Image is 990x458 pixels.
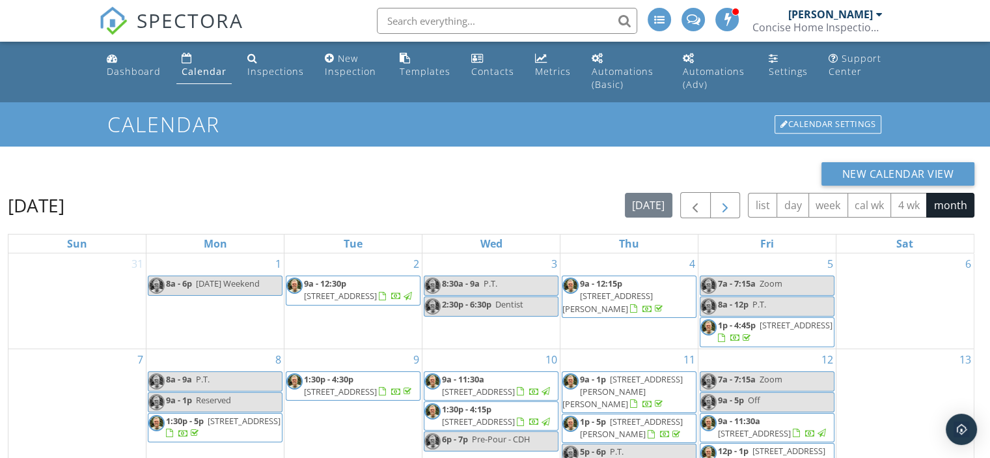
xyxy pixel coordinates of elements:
[718,415,760,427] span: 9a - 11:30a
[752,21,883,34] div: Concise Home Inspection Services
[166,373,192,385] span: 8a - 9a
[284,253,422,349] td: Go to September 2, 2025
[562,414,696,443] a: 1p - 5p [STREET_ADDRESS][PERSON_NAME]
[957,349,974,370] a: Go to September 13, 2025
[687,253,698,274] a: Go to September 4, 2025
[775,115,881,134] div: Calendar Settings
[718,298,749,310] span: 8a - 12p
[8,253,146,349] td: Go to August 31, 2025
[625,193,672,218] button: [DATE]
[562,276,696,318] a: 9a - 12:15p [STREET_ADDRESS][PERSON_NAME]
[442,373,552,397] a: 9a - 11:30a [STREET_ADDRESS]
[442,403,552,427] a: 1:30p - 4:15p [STREET_ADDRESS]
[560,253,698,349] td: Go to September 4, 2025
[681,349,698,370] a: Go to September 11, 2025
[196,373,210,385] span: P.T.
[477,235,504,253] a: Wednesday
[718,319,756,331] span: 1p - 4:45p
[304,278,414,302] a: 9a - 12:30p [STREET_ADDRESS]
[760,278,782,289] span: Zoom
[825,253,836,274] a: Go to September 5, 2025
[166,415,204,427] span: 1:30p - 5p
[580,278,622,289] span: 9a - 12:15p
[535,65,571,78] div: Metrics
[196,394,231,406] span: Reserved
[700,317,834,347] a: 1p - 4:45p [STREET_ADDRESS]
[442,416,515,427] span: [STREET_ADDRESS]
[166,415,281,439] a: 1:30p - 5p [STREET_ADDRESS]
[304,386,377,397] span: [STREET_ADDRESS]
[424,401,558,431] a: 1:30p - 4:15p [STREET_ADDRESS]
[129,253,146,274] a: Go to August 31, 2025
[442,433,468,445] span: 6p - 7p
[616,235,642,253] a: Thursday
[102,47,166,84] a: Dashboard
[677,47,752,97] a: Automations (Advanced)
[718,394,744,406] span: 9a - 5p
[137,7,243,34] span: SPECTORA
[471,65,514,78] div: Contacts
[320,47,384,84] a: New Inspection
[148,373,165,390] img: profilepicture7.jpg
[135,349,146,370] a: Go to September 7, 2025
[148,278,165,294] img: profilepicture7.jpg
[748,193,777,218] button: list
[166,394,192,406] span: 9a - 1p
[472,433,530,445] span: Pre-Pour - CDH
[286,278,303,294] img: profilepicture7.jpg
[208,415,281,427] span: [STREET_ADDRESS]
[700,373,717,390] img: profilepicture7.jpg
[700,319,717,336] img: profilepicture7.jpg
[286,373,303,390] img: profilepicture7.jpg
[700,278,717,294] img: profilepicture7.jpg
[442,386,515,397] span: [STREET_ADDRESS]
[286,276,420,305] a: 9a - 12:30p [STREET_ADDRESS]
[176,47,232,84] a: Calendar
[580,416,683,440] a: 1p - 5p [STREET_ADDRESS][PERSON_NAME]
[760,319,832,331] span: [STREET_ADDRESS]
[847,193,892,218] button: cal wk
[926,193,974,218] button: month
[562,278,665,314] a: 9a - 12:15p [STREET_ADDRESS][PERSON_NAME]
[424,403,441,420] img: profilepicture7.jpg
[718,427,791,439] span: [STREET_ADDRESS]
[442,403,491,415] span: 1:30p - 4:15p
[242,47,309,84] a: Inspections
[273,253,284,274] a: Go to September 1, 2025
[166,278,192,289] span: 8a - 6p
[773,114,883,135] a: Calendar Settings
[752,445,825,457] span: [STREET_ADDRESS]
[748,394,760,406] span: Off
[99,18,243,45] a: SPECTORA
[760,373,782,385] span: Zoom
[304,290,377,302] span: [STREET_ADDRESS]
[763,47,813,84] a: Settings
[823,47,888,84] a: Support Center
[107,65,161,78] div: Dashboard
[890,193,927,218] button: 4 wk
[718,415,828,439] a: 9a - 11:30a [STREET_ADDRESS]
[148,413,282,442] a: 1:30p - 5p [STREET_ADDRESS]
[411,349,422,370] a: Go to September 9, 2025
[963,253,974,274] a: Go to September 6, 2025
[718,319,832,343] a: 1p - 4:45p [STREET_ADDRESS]
[610,446,624,457] span: P.T.
[424,373,441,390] img: profilepicture7.jpg
[682,65,744,91] div: Automations (Adv)
[148,394,165,410] img: profilepicture7.jpg
[146,253,284,349] td: Go to September 1, 2025
[495,298,523,310] span: Dentist
[442,278,480,289] span: 8:30a - 9a
[777,193,809,218] button: day
[422,253,560,349] td: Go to September 3, 2025
[304,278,346,289] span: 9a - 12:30p
[400,65,450,78] div: Templates
[341,235,365,253] a: Tuesday
[562,373,683,410] a: 9a - 1p [STREET_ADDRESS][PERSON_NAME][PERSON_NAME]
[894,235,916,253] a: Saturday
[304,373,353,385] span: 1:30p - 4:30p
[819,349,836,370] a: Go to September 12, 2025
[586,47,667,97] a: Automations (Basic)
[424,433,441,450] img: profilepicture7.jpg
[273,349,284,370] a: Go to September 8, 2025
